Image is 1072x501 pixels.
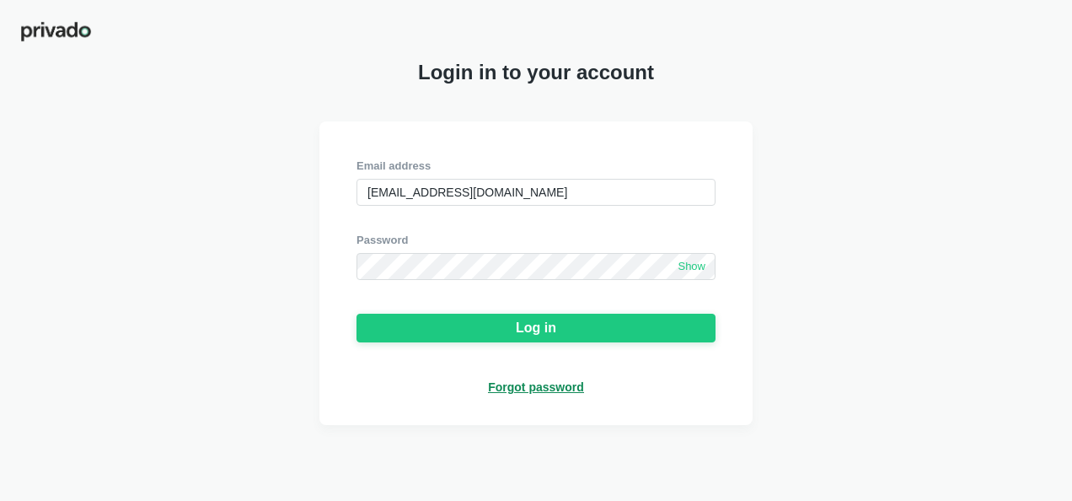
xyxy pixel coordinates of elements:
a: Forgot password [488,380,584,395]
div: Password [356,233,716,248]
button: Log in [356,314,716,342]
div: Log in [516,321,556,336]
span: Show [678,260,705,274]
span: Login in to your account [418,61,654,84]
img: privado-logo [20,20,92,43]
div: Email address [356,159,716,174]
